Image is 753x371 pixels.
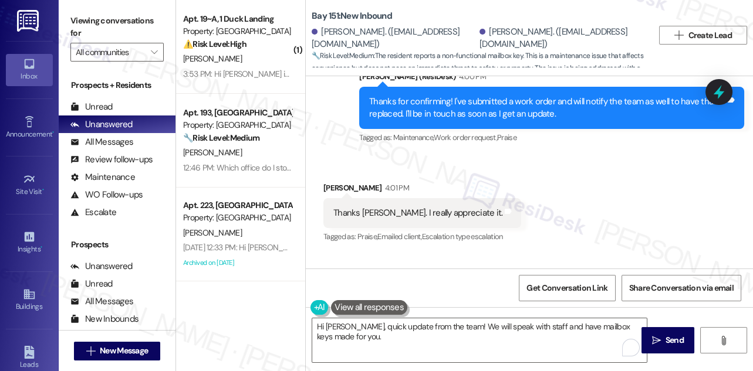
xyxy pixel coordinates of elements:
[519,275,615,301] button: Get Conversation Link
[312,26,477,51] div: [PERSON_NAME]. ([EMAIL_ADDRESS][DOMAIN_NAME])
[70,295,133,308] div: All Messages
[183,132,259,143] strong: 🔧 Risk Level: Medium
[6,284,53,316] a: Buildings
[70,118,133,131] div: Unanswered
[357,232,377,241] span: Praise ,
[312,318,647,362] textarea: To enrich screen reader interactions, please activate Accessibility in Grammarly extension settings
[42,186,44,194] span: •
[688,29,732,42] span: Create Lead
[59,239,175,251] div: Prospects
[100,345,148,357] span: New Message
[652,336,661,345] i: 
[382,182,409,194] div: 4:01 PM
[70,154,153,166] div: Review follow-ups
[183,53,242,64] span: [PERSON_NAME]
[312,10,392,22] b: Bay 151: New Inbound
[70,136,133,148] div: All Messages
[422,232,503,241] span: Escalation type escalation
[323,182,521,198] div: [PERSON_NAME]
[622,275,741,301] button: Share Conversation via email
[183,119,292,131] div: Property: [GEOGRAPHIC_DATA]
[312,50,653,87] span: : The resident reports a non-functional mailbox key. This is a maintenance issue that affects con...
[151,47,157,57] i: 
[183,227,242,238] span: [PERSON_NAME]
[659,26,747,45] button: Create Lead
[369,96,725,121] div: Thanks for confirming! I've submitted a work order and will notify the team as well to have that ...
[70,260,133,273] div: Unanswered
[183,25,292,38] div: Property: [GEOGRAPHIC_DATA]
[666,334,684,346] span: Send
[312,51,374,60] strong: 🔧 Risk Level: Medium
[52,128,54,137] span: •
[183,107,292,119] div: Apt. 193, [GEOGRAPHIC_DATA]
[526,282,607,294] span: Get Conversation Link
[393,132,434,142] span: Maintenance ,
[641,327,695,353] button: Send
[74,342,161,360] button: New Message
[6,169,53,201] a: Site Visit •
[6,54,53,86] a: Inbox
[183,39,247,49] strong: ⚠️ Risk Level: High
[183,199,292,212] div: Apt. 223, [GEOGRAPHIC_DATA]
[183,212,292,224] div: Property: [GEOGRAPHIC_DATA]
[480,26,644,51] div: [PERSON_NAME]. ([EMAIL_ADDRESS][DOMAIN_NAME])
[323,228,521,245] div: Tagged as:
[17,10,41,32] img: ResiDesk Logo
[86,346,95,356] i: 
[70,313,139,325] div: New Inbounds
[70,189,143,201] div: WO Follow-ups
[434,132,497,142] span: Work order request ,
[76,43,145,62] input: All communities
[70,278,113,290] div: Unread
[183,162,306,173] div: 12:46 PM: Which office do I stop by?
[183,147,242,158] span: [PERSON_NAME]
[719,336,728,345] i: 
[182,256,293,270] div: Archived on [DATE]
[70,171,135,183] div: Maintenance
[629,282,734,294] span: Share Conversation via email
[183,13,292,25] div: Apt. 19~A, 1 Duck Landing
[674,30,683,40] i: 
[40,243,42,251] span: •
[359,70,744,87] div: [PERSON_NAME] (ResiDesk)
[6,227,53,258] a: Insights •
[333,207,502,219] div: Thanks [PERSON_NAME]. I really appreciate it.
[456,70,486,83] div: 4:00 PM
[59,79,175,91] div: Prospects + Residents
[70,206,116,219] div: Escalate
[497,132,516,142] span: Praise
[70,12,164,43] label: Viewing conversations for
[377,232,421,241] span: Emailed client ,
[359,129,744,146] div: Tagged as:
[70,101,113,113] div: Unread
